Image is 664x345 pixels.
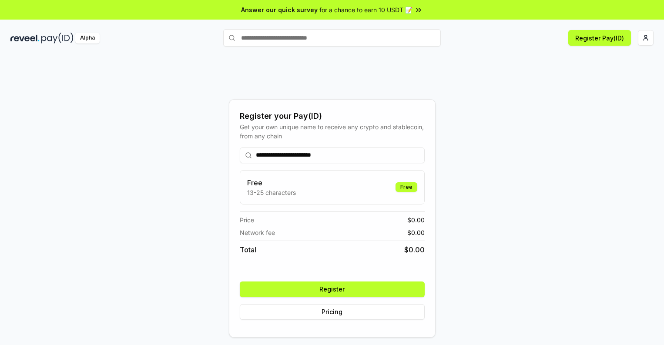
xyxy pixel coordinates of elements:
[404,245,425,255] span: $ 0.00
[319,5,412,14] span: for a chance to earn 10 USDT 📝
[247,178,296,188] h3: Free
[240,215,254,224] span: Price
[240,122,425,141] div: Get your own unique name to receive any crypto and stablecoin, from any chain
[396,182,417,192] div: Free
[407,215,425,224] span: $ 0.00
[240,304,425,320] button: Pricing
[240,245,256,255] span: Total
[10,33,40,44] img: reveel_dark
[75,33,100,44] div: Alpha
[407,228,425,237] span: $ 0.00
[568,30,631,46] button: Register Pay(ID)
[41,33,74,44] img: pay_id
[247,188,296,197] p: 13-25 characters
[240,110,425,122] div: Register your Pay(ID)
[240,228,275,237] span: Network fee
[240,281,425,297] button: Register
[241,5,318,14] span: Answer our quick survey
